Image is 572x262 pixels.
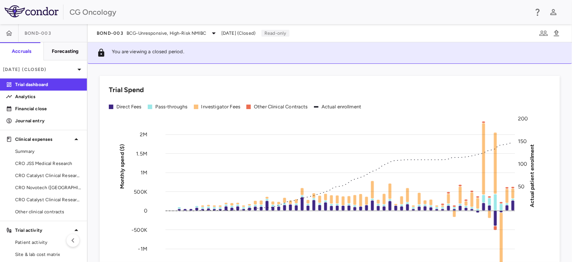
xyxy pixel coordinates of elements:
span: Other clinical contracts [15,208,81,215]
div: Investigator Fees [201,103,241,110]
div: Direct Fees [116,103,142,110]
tspan: -1M [138,246,147,252]
span: BOND-003 [97,30,124,36]
tspan: 200 [518,116,528,122]
span: Patient activity [15,239,81,246]
p: Financial close [15,105,81,112]
span: Summary [15,148,81,155]
span: CRO Novotech ([GEOGRAPHIC_DATA]) Pty Ltd [15,184,81,191]
span: [DATE] (Closed) [221,30,255,37]
div: CG Oncology [70,6,528,18]
p: [DATE] (Closed) [3,66,75,73]
p: Trial activity [15,227,72,234]
span: CRO Catalyst Clinical Research - Cohort P [15,196,81,203]
tspan: 50 [518,183,524,190]
p: You are viewing a closed period. [112,48,184,57]
span: BCG-Unresponsive, High-Risk NMIBC [127,30,206,37]
p: Analytics [15,93,81,100]
p: Journal entry [15,117,81,124]
h6: Accruals [12,48,31,55]
p: Clinical expenses [15,136,72,143]
tspan: 2M [140,131,147,138]
tspan: 1M [141,170,147,176]
span: CRO Catalyst Clinical Research [15,172,81,179]
tspan: 1.5M [136,151,147,157]
h6: Trial Spend [109,85,144,95]
p: Read-only [261,30,289,37]
tspan: 500K [134,189,147,195]
h6: Forecasting [52,48,79,55]
tspan: -500K [131,227,147,233]
div: Actual enrollment [322,103,362,110]
img: logo-full-BYUhSk78.svg [5,5,59,17]
tspan: Actual patient enrollment [529,144,535,207]
tspan: 150 [518,138,527,144]
div: Pass-throughs [155,103,188,110]
tspan: 100 [518,160,527,167]
span: CRO JSS Medical Research [15,160,81,167]
span: BOND-003 [25,30,51,36]
div: Other Clinical Contracts [254,103,308,110]
tspan: Monthly spend ($) [119,144,125,189]
p: Trial dashboard [15,81,81,88]
tspan: 0 [144,208,147,214]
span: Site & lab cost matrix [15,251,81,258]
